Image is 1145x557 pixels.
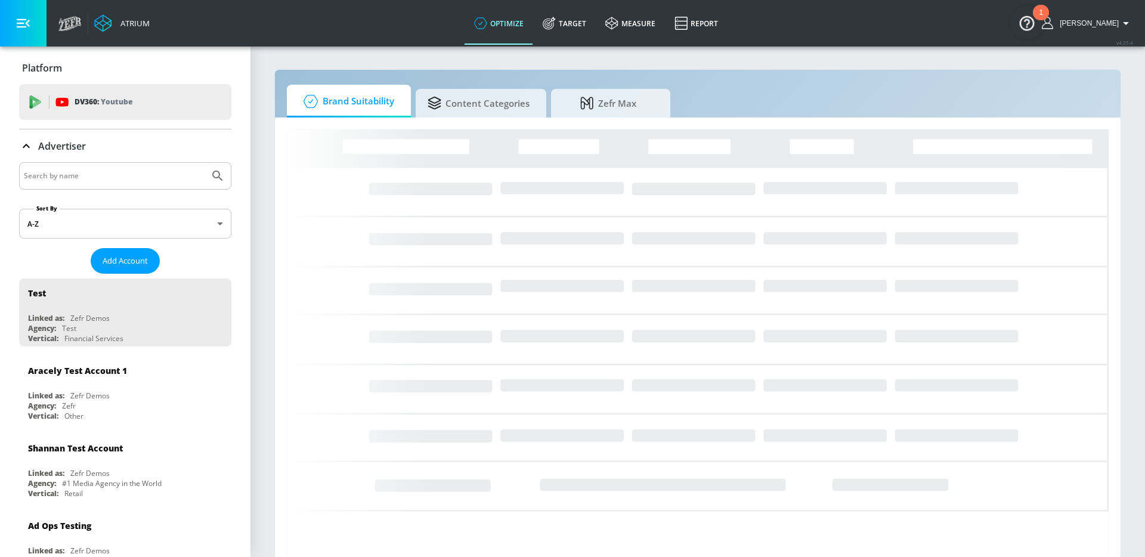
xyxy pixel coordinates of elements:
[22,61,62,75] p: Platform
[28,468,64,478] div: Linked as:
[28,520,91,531] div: Ad Ops Testing
[465,2,533,45] a: optimize
[91,248,160,274] button: Add Account
[1010,6,1044,39] button: Open Resource Center, 1 new notification
[28,488,58,499] div: Vertical:
[19,84,231,120] div: DV360: Youtube
[19,434,231,502] div: Shannan Test AccountLinked as:Zefr DemosAgency:#1 Media Agency in the WorldVertical:Retail
[19,278,231,346] div: TestLinked as:Zefr DemosAgency:TestVertical:Financial Services
[28,442,123,454] div: Shannan Test Account
[34,205,60,212] label: Sort By
[28,333,58,344] div: Vertical:
[70,391,110,401] div: Zefr Demos
[563,89,654,117] span: Zefr Max
[1116,39,1133,46] span: v 4.25.4
[533,2,596,45] a: Target
[19,51,231,85] div: Platform
[62,478,162,488] div: #1 Media Agency in the World
[28,391,64,401] div: Linked as:
[62,323,76,333] div: Test
[64,411,83,421] div: Other
[24,168,205,184] input: Search by name
[428,89,530,117] span: Content Categories
[28,323,56,333] div: Agency:
[64,488,83,499] div: Retail
[28,546,64,556] div: Linked as:
[1042,16,1133,30] button: [PERSON_NAME]
[28,478,56,488] div: Agency:
[19,209,231,239] div: A-Z
[28,287,46,299] div: Test
[103,254,148,268] span: Add Account
[19,356,231,424] div: Aracely Test Account 1Linked as:Zefr DemosAgency:ZefrVertical:Other
[64,333,123,344] div: Financial Services
[28,411,58,421] div: Vertical:
[1039,13,1043,28] div: 1
[1055,19,1119,27] span: login as: anthony.rios@zefr.com
[28,313,64,323] div: Linked as:
[665,2,728,45] a: Report
[70,546,110,556] div: Zefr Demos
[70,313,110,323] div: Zefr Demos
[28,401,56,411] div: Agency:
[75,95,132,109] p: DV360:
[38,140,86,153] p: Advertiser
[596,2,665,45] a: measure
[70,468,110,478] div: Zefr Demos
[101,95,132,108] p: Youtube
[299,87,394,116] span: Brand Suitability
[116,18,150,29] div: Atrium
[94,14,150,32] a: Atrium
[19,129,231,163] div: Advertiser
[28,365,127,376] div: Aracely Test Account 1
[62,401,76,411] div: Zefr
